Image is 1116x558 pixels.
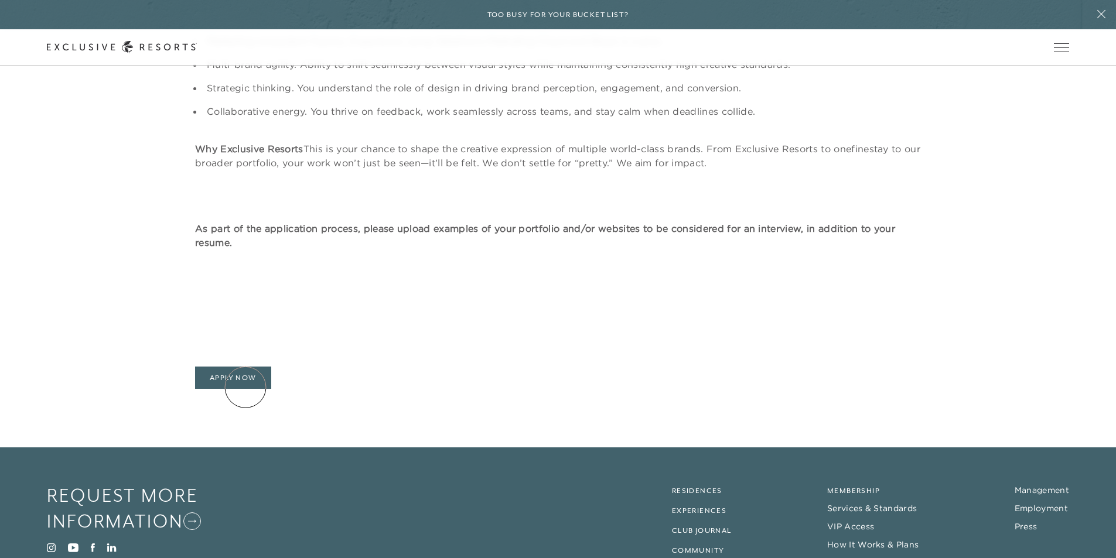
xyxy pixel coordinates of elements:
[487,9,629,20] h6: Too busy for your bucket list?
[195,367,271,389] a: Apply Now
[203,81,921,95] li: Strategic thinking. You understand the role of design in driving brand perception, engagement, an...
[195,222,895,248] strong: As part of the application process, please upload examples of your portfolio and/or websites to b...
[672,487,722,495] a: Residences
[1015,521,1037,532] a: Press
[195,143,303,155] strong: Why Exclusive Resorts
[672,506,726,515] a: Experiences
[827,521,874,532] a: VIP Access
[827,503,917,514] a: Services & Standards
[672,546,725,554] a: Community
[195,142,921,170] p: This is your chance to shape the creative expression of multiple world-class brands. From Exclusi...
[827,539,919,550] a: How It Works & Plans
[827,487,880,495] a: Membership
[1015,503,1068,514] a: Employment
[672,526,732,535] a: Club Journal
[1054,43,1069,52] button: Open navigation
[203,104,921,118] li: Collaborative energy. You thrive on feedback, work seamlessly across teams, and stay calm when de...
[1015,485,1069,495] a: Management
[47,482,247,535] a: Request More Information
